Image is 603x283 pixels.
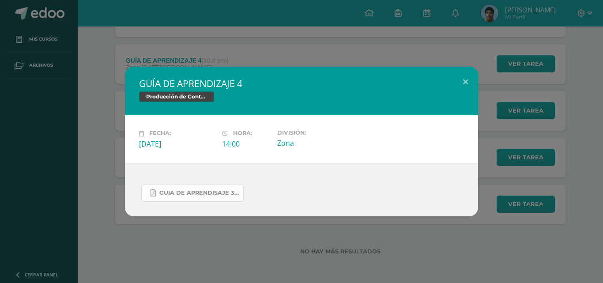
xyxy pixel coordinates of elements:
span: Guia de aprendisaje 3 unidad 3.pdf [159,189,239,196]
label: División: [277,129,353,136]
div: [DATE] [139,139,215,149]
span: Producción de Contenidos Digitales [139,91,214,102]
span: Fecha: [149,130,171,137]
div: 14:00 [222,139,270,149]
a: Guia de aprendisaje 3 unidad 3.pdf [141,185,244,202]
div: Zona [277,138,353,148]
button: Close (Esc) [453,67,478,97]
span: Hora: [233,130,252,137]
h2: GUÍA DE APRENDIZAJE 4 [139,77,464,90]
